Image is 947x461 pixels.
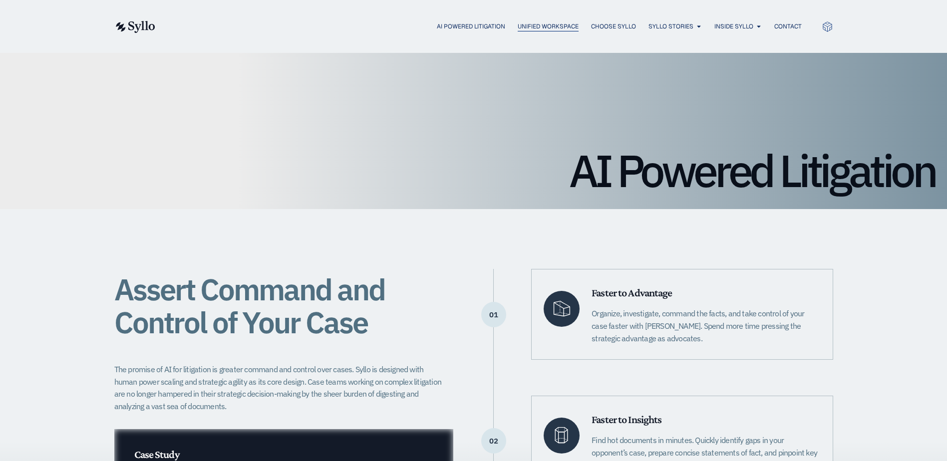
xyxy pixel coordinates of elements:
[774,22,802,31] a: Contact
[134,448,179,461] span: Case Study
[481,441,506,442] p: 02
[12,148,935,193] h1: AI Powered Litigation
[437,22,505,31] a: AI Powered Litigation
[592,413,661,426] span: Faster to Insights
[592,307,820,344] p: Organize, investigate, command the facts, and take control of your case faster with [PERSON_NAME]...
[714,22,753,31] a: Inside Syllo
[481,314,506,315] p: 01
[175,22,802,31] div: Menu Toggle
[175,22,802,31] nav: Menu
[591,22,636,31] a: Choose Syllo
[114,363,448,413] p: The promise of AI for litigation is greater command and control over cases. Syllo is designed wit...
[648,22,693,31] a: Syllo Stories
[592,286,672,299] span: Faster to Advantage
[518,22,579,31] a: Unified Workspace
[114,21,155,33] img: syllo
[114,269,385,342] span: Assert Command and Control of Your Case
